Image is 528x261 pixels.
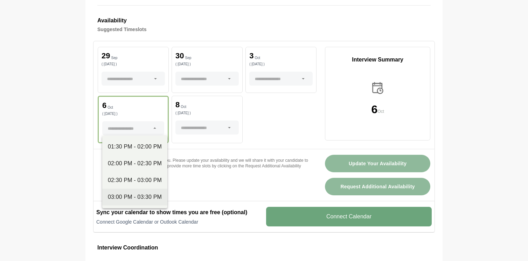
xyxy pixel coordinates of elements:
p: ( [DATE] ) [249,63,313,66]
div: 02:00 PM - 02:30 PM [108,159,162,168]
p: Oct [107,106,113,109]
h3: Availability [97,16,431,25]
p: Oct [255,56,260,60]
h4: Suggested Timeslots [97,25,431,34]
p: 6 [102,102,106,109]
p: ( [DATE] ) [175,63,239,66]
h3: Interview Coordination [97,243,431,252]
p: Connect Google Calendar or Outlook Calendar [96,218,262,225]
h2: Sync your calendar to show times you are free (optional) [96,208,262,217]
p: Sep [185,56,192,60]
p: 8 [175,101,180,109]
p: 30 [175,52,184,60]
p: ( [DATE] ) [102,63,165,66]
v-button: Connect Calendar [266,207,432,226]
p: ( [DATE] ) [102,112,164,116]
p: Interview Summary [325,56,430,64]
div: 03:00 PM - 03:30 PM [108,193,162,201]
p: If none of these times work for you. Please update your availability and we will share it with yo... [106,158,308,174]
p: ( [DATE] ) [175,111,239,115]
img: calender [370,81,385,95]
p: Oct [181,105,186,109]
button: Update Your Availability [325,155,430,172]
p: Oct [377,108,384,115]
p: 29 [102,52,110,60]
div: 01:30 PM - 02:00 PM [108,143,162,151]
p: 6 [371,104,377,115]
button: Request Additional Availability [325,178,430,195]
p: 3 [249,52,253,60]
p: Sep [111,56,117,60]
div: 02:30 PM - 03:00 PM [108,176,162,184]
